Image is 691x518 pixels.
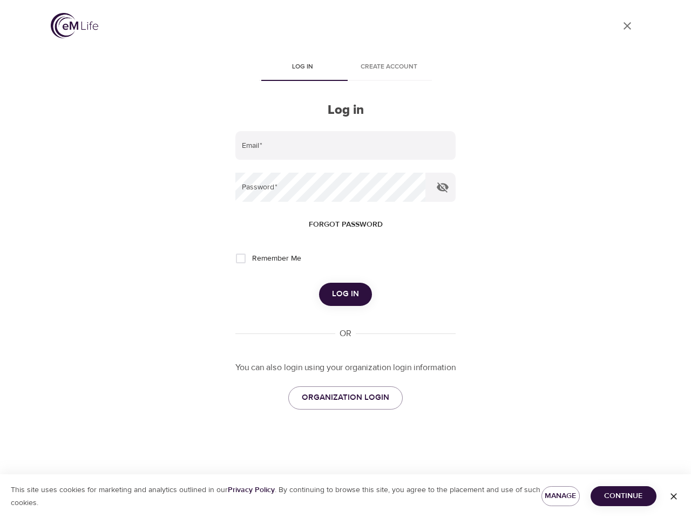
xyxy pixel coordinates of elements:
button: Log in [319,283,372,305]
div: OR [335,328,356,340]
button: Forgot password [304,215,387,235]
a: close [614,13,640,39]
button: Continue [591,486,656,506]
p: You can also login using your organization login information [235,362,456,374]
span: Manage [550,489,571,503]
span: Forgot password [309,218,383,231]
img: logo [51,13,98,38]
span: Log in [332,287,359,301]
span: Continue [599,489,648,503]
button: Manage [541,486,580,506]
a: ORGANIZATION LOGIN [288,386,403,409]
span: ORGANIZATION LOGIN [302,391,389,405]
span: Create account [352,62,425,73]
span: Remember Me [252,253,301,264]
h2: Log in [235,103,456,118]
a: Privacy Policy [228,485,275,495]
span: Log in [266,62,339,73]
div: disabled tabs example [235,55,456,81]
